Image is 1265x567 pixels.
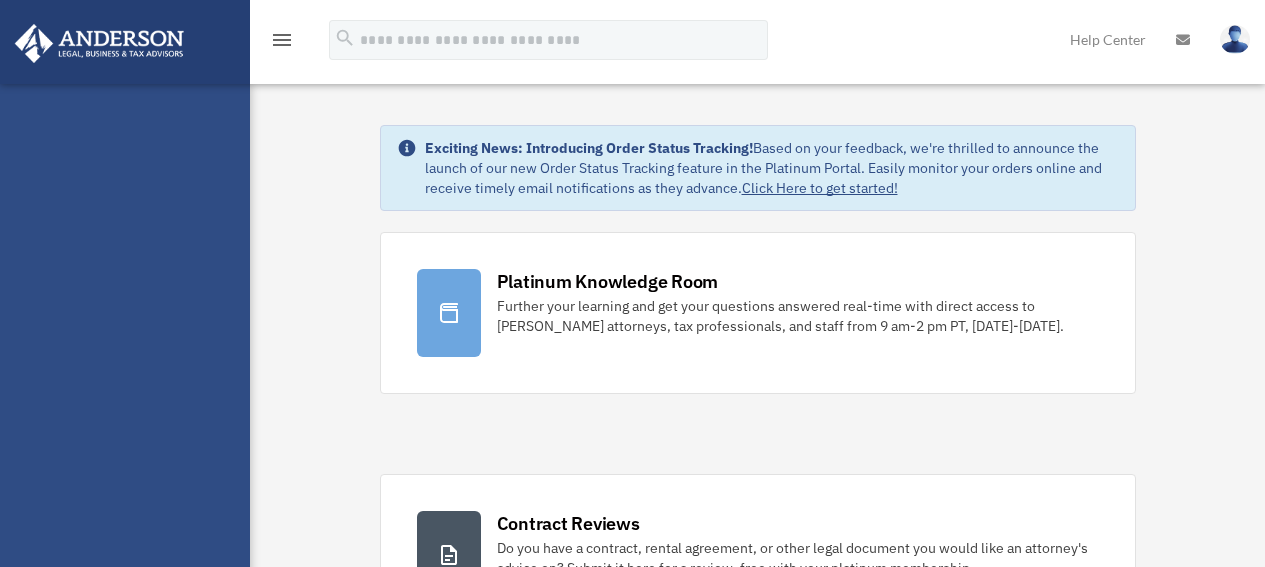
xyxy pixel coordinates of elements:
strong: Exciting News: Introducing Order Status Tracking! [425,139,753,157]
img: User Pic [1220,25,1250,54]
i: menu [270,28,294,52]
a: menu [270,35,294,52]
img: Anderson Advisors Platinum Portal [9,24,190,63]
div: Further your learning and get your questions answered real-time with direct access to [PERSON_NAM... [497,296,1099,336]
a: Click Here to get started! [742,179,898,197]
a: Platinum Knowledge Room Further your learning and get your questions answered real-time with dire... [380,232,1136,394]
div: Based on your feedback, we're thrilled to announce the launch of our new Order Status Tracking fe... [425,138,1119,198]
div: Platinum Knowledge Room [497,269,719,294]
i: search [334,27,356,49]
div: Contract Reviews [497,511,640,536]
